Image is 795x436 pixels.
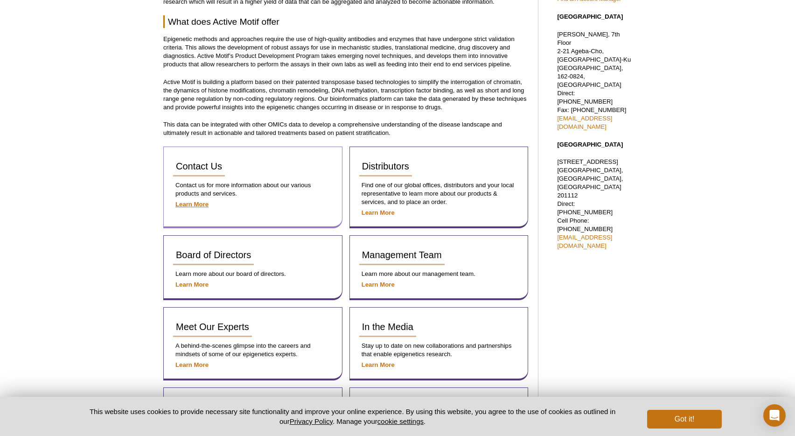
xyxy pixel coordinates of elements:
p: This data can be integrated with other OMICs data to develop a comprehensive understanding of the... [163,120,529,137]
a: Learn More [175,201,209,208]
a: Learn More [362,209,395,216]
button: cookie settings [377,417,424,425]
a: In the Media [359,317,416,337]
div: Open Intercom Messenger [763,404,786,427]
span: Board of Directors [176,250,251,260]
strong: [GEOGRAPHIC_DATA] [557,141,623,148]
p: Contact us for more information about our various products and services. [173,181,333,198]
a: Privacy Policy [290,417,333,425]
p: Epigenetic methods and approaches require the use of high-quality antibodies and enzymes that hav... [163,35,529,69]
p: Stay up to date on new collaborations and partnerships that enable epigenetics research. [359,342,519,359]
span: In the Media [362,322,413,332]
p: This website uses cookies to provide necessary site functionality and improve your online experie... [73,407,632,426]
a: Learn More [362,281,395,288]
a: Management Team [359,245,445,265]
span: Distributors [362,161,409,171]
strong: [GEOGRAPHIC_DATA] [557,13,623,20]
button: Got it! [647,410,722,429]
p: [PERSON_NAME], 7th Floor 2-21 Ageba-Cho, [GEOGRAPHIC_DATA]-Ku [GEOGRAPHIC_DATA], 162-0824, [GEOGR... [557,30,632,131]
p: [STREET_ADDRESS] [GEOGRAPHIC_DATA], [GEOGRAPHIC_DATA], [GEOGRAPHIC_DATA] 201112 Direct: [PHONE_NU... [557,158,632,250]
p: Learn more about our management team. [359,270,519,278]
p: Learn more about our board of directors. [173,270,333,278]
span: Meet Our Experts [176,322,249,332]
a: Learn More [175,361,209,368]
a: Learn More [362,361,395,368]
span: Management Team [362,250,442,260]
h2: What does Active Motif offer [163,15,529,28]
a: Contact Us [173,156,225,176]
p: A behind-the-scenes glimpse into the careers and mindsets of some of our epigenetics experts. [173,342,333,359]
a: Meet Our Experts [173,317,252,337]
a: Board of Directors [173,245,254,265]
span: Contact Us [176,161,222,171]
a: Learn More [175,281,209,288]
a: [EMAIL_ADDRESS][DOMAIN_NAME] [557,115,612,130]
a: Distributors [359,156,412,176]
p: Active Motif is building a platform based on their patented transposase based technologies to sim... [163,78,529,112]
a: [EMAIL_ADDRESS][DOMAIN_NAME] [557,234,612,249]
p: Find one of our global offices, distributors and your local representative to learn more about ou... [359,181,519,206]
